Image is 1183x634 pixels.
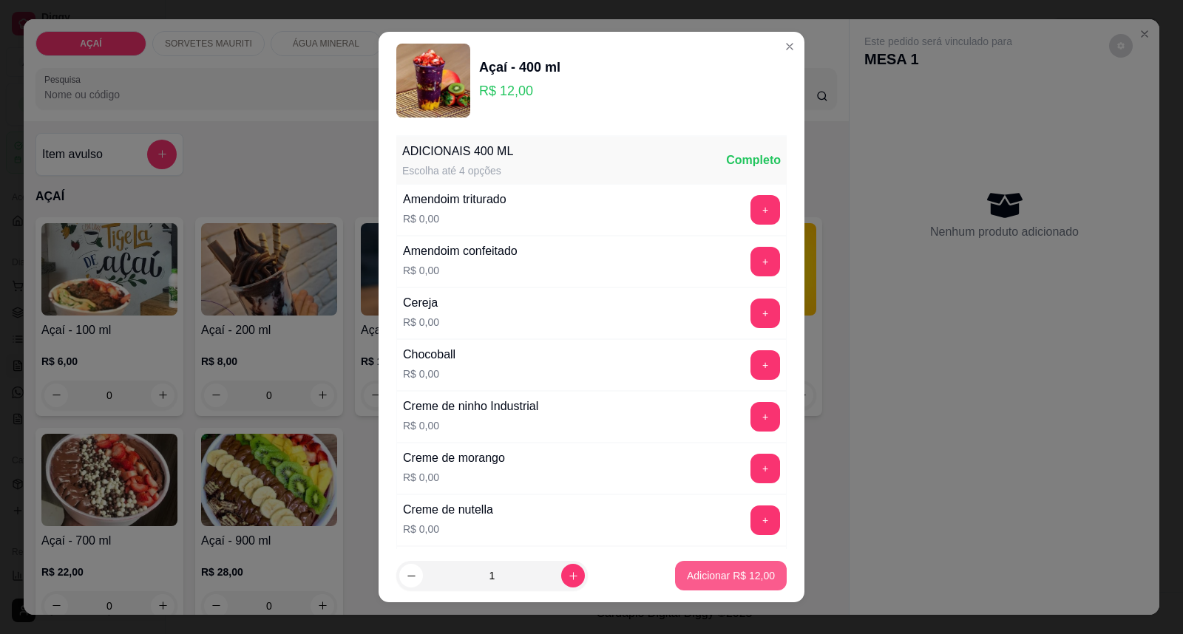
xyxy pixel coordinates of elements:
[675,561,787,590] button: Adicionar R$ 12,00
[479,81,560,101] p: R$ 12,00
[396,44,470,117] img: product-image
[403,367,455,381] p: R$ 0,00
[402,163,513,178] div: Escolha até 4 opções
[750,195,780,225] button: add
[403,315,439,330] p: R$ 0,00
[750,505,780,535] button: add
[750,454,780,483] button: add
[403,501,493,519] div: Creme de nutella
[750,299,780,328] button: add
[403,211,506,226] p: R$ 0,00
[403,191,506,208] div: Amendoim triturado
[399,564,423,587] button: decrease-product-quantity
[403,470,505,485] p: R$ 0,00
[403,522,493,536] p: R$ 0,00
[403,242,518,260] div: Amendoim confeitado
[403,418,538,433] p: R$ 0,00
[479,57,560,78] div: Açaí - 400 ml
[561,564,585,587] button: increase-product-quantity
[750,247,780,276] button: add
[402,143,513,160] div: ADICIONAIS 400 ML
[687,568,775,583] p: Adicionar R$ 12,00
[403,449,505,467] div: Creme de morango
[403,263,518,278] p: R$ 0,00
[403,294,439,312] div: Cereja
[750,402,780,432] button: add
[778,35,801,58] button: Close
[403,346,455,364] div: Chocoball
[403,398,538,415] div: Creme de ninho Industrial
[750,350,780,380] button: add
[726,151,781,169] div: Completo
